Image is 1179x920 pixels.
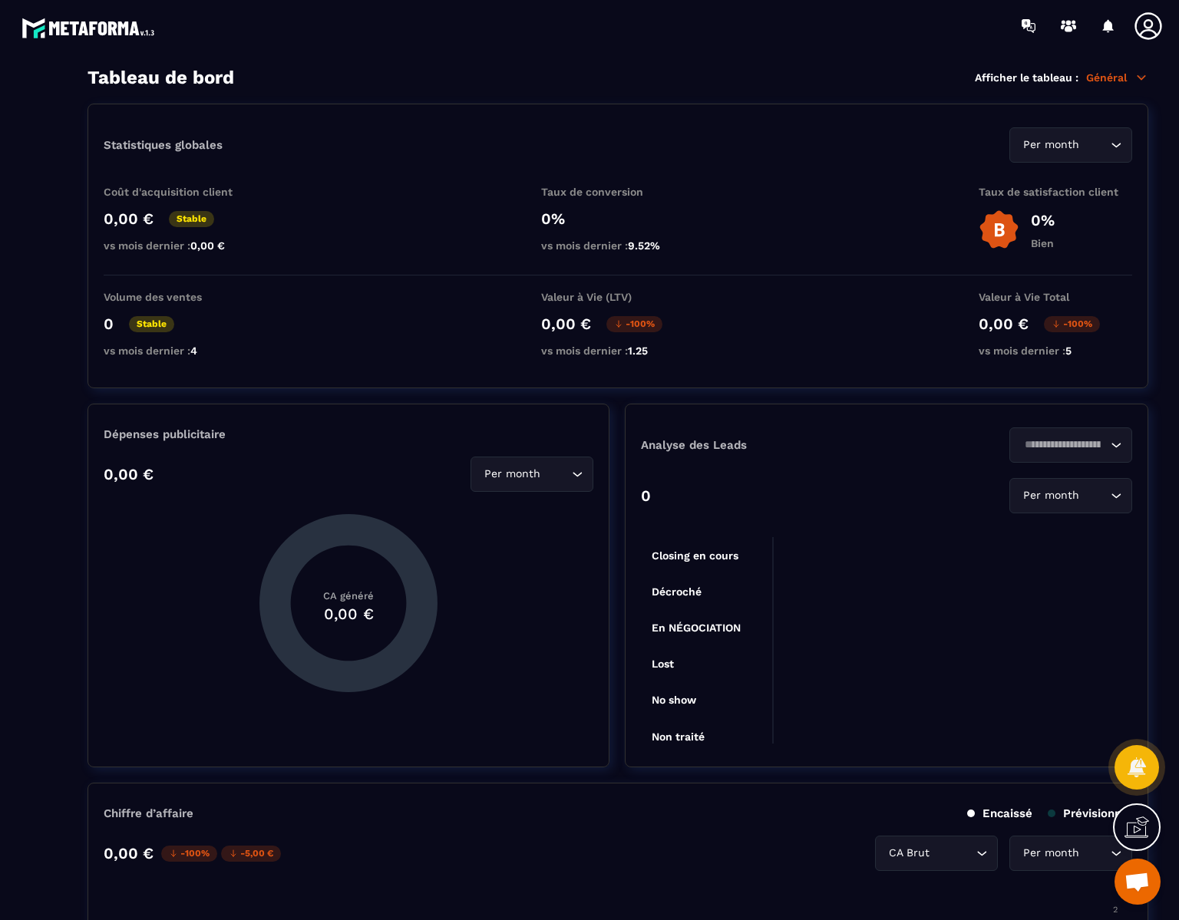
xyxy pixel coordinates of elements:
p: Prévisionnel [1048,806,1132,820]
p: Taux de satisfaction client [979,186,1132,198]
p: 0,00 € [104,465,154,483]
tspan: Décroché [652,585,702,598]
p: 0,00 € [104,209,154,228]
p: -100% [161,846,217,862]
p: Volume des ventes [104,291,257,303]
input: Search for option [1082,137,1107,153]
tspan: En NÉGOCIATION [652,622,741,634]
p: vs mois dernier : [541,239,695,252]
p: 0 [641,486,651,505]
p: Coût d'acquisition client [104,186,257,198]
p: vs mois dernier : [104,345,257,357]
p: 0% [1031,211,1055,229]
p: -5,00 € [221,846,281,862]
p: vs mois dernier : [541,345,695,357]
p: 0 [104,315,114,333]
p: Général [1086,71,1148,84]
span: 9.52% [628,239,660,252]
span: 5 [1065,345,1072,357]
p: -100% [1044,316,1100,332]
div: Search for option [1009,478,1132,513]
span: CA Brut [885,845,933,862]
p: Stable [129,316,174,332]
p: vs mois dernier : [104,239,257,252]
tspan: Non traité [652,730,705,743]
span: Per month [1019,137,1082,153]
p: Encaissé [967,806,1032,820]
p: Chiffre d’affaire [104,806,193,820]
span: 4 [190,345,197,357]
div: Search for option [471,457,593,492]
p: Statistiques globales [104,138,223,152]
p: Bien [1031,237,1055,249]
tspan: Closing en cours [652,549,738,562]
p: Valeur à Vie Total [979,291,1132,303]
p: Dépenses publicitaire [104,427,593,441]
span: Per month [1019,487,1082,504]
input: Search for option [1019,437,1107,453]
tspan: No show [652,694,697,706]
p: -100% [606,316,662,332]
input: Search for option [1082,845,1107,862]
h3: Tableau de bord [88,67,234,88]
div: Open chat [1115,859,1161,905]
img: logo [21,14,160,42]
p: Taux de conversion [541,186,695,198]
p: 0,00 € [979,315,1029,333]
p: 0,00 € [104,844,154,862]
div: Search for option [1009,427,1132,463]
input: Search for option [1082,487,1107,504]
tspan: Lost [652,658,674,670]
p: vs mois dernier : [979,345,1132,357]
p: Analyse des Leads [641,438,887,452]
div: Search for option [1009,127,1132,163]
p: Afficher le tableau : [975,71,1078,84]
p: Valeur à Vie (LTV) [541,291,695,303]
p: Stable [169,211,214,227]
input: Search for option [543,466,568,483]
div: Search for option [875,836,998,871]
tspan: 2 [1113,905,1118,915]
img: b-badge-o.b3b20ee6.svg [979,209,1019,250]
input: Search for option [933,845,973,862]
p: 0,00 € [541,315,591,333]
span: 0,00 € [190,239,225,252]
p: 0% [541,209,695,228]
div: Search for option [1009,836,1132,871]
span: Per month [1019,845,1082,862]
span: Per month [481,466,543,483]
span: 1.25 [628,345,648,357]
